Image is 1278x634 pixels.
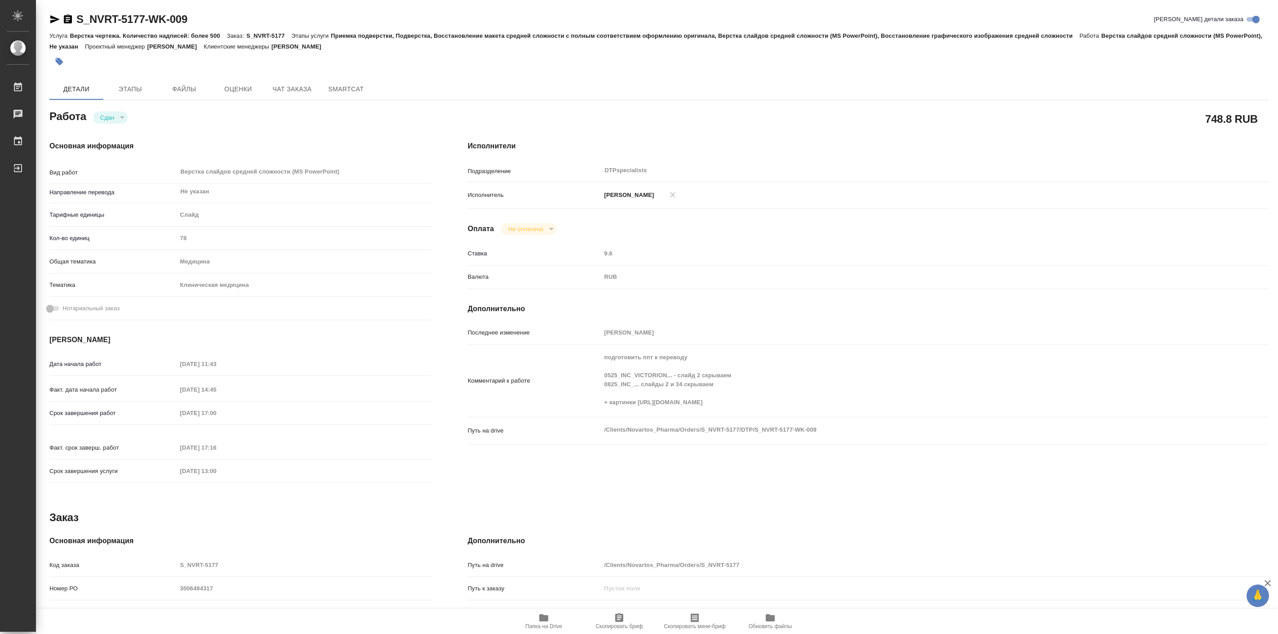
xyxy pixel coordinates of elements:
p: Вид услуги [49,607,177,616]
input: Пустое поле [601,582,1202,595]
input: Пустое поле [177,605,432,618]
h4: [PERSON_NAME] [49,335,432,345]
p: Последнее изменение [468,328,601,337]
div: Слайд [177,207,432,223]
p: [PERSON_NAME] [271,43,328,50]
input: Пустое поле [177,582,432,595]
p: Номер РО [49,584,177,593]
span: Файлы [163,84,206,95]
input: Пустое поле [177,357,256,371]
span: Скопировать бриф [595,623,643,630]
button: Скопировать бриф [581,609,657,634]
p: Общая тематика [49,257,177,266]
p: [PERSON_NAME] [147,43,204,50]
p: Верстка чертежа. Количество надписей: более 500 [70,32,226,39]
h2: Работа [49,107,86,124]
h4: Дополнительно [468,536,1268,546]
input: Пустое поле [177,558,432,571]
p: Факт. дата начала работ [49,385,177,394]
div: Медицина [177,254,432,269]
p: Срок завершения услуги [49,467,177,476]
div: Сдан [93,112,128,124]
span: Папка на Drive [525,623,562,630]
span: [PERSON_NAME] детали заказа [1154,15,1243,24]
p: Факт. срок заверш. работ [49,443,177,452]
p: Дата начала работ [49,360,177,369]
span: SmartCat [324,84,368,95]
div: Сдан [501,223,556,235]
span: Чат заказа [271,84,314,95]
span: Нотариальный заказ [62,304,120,313]
p: Проектный менеджер [85,43,147,50]
button: Не оплачена [506,225,546,233]
p: Услуга [49,32,70,39]
span: Детали [55,84,98,95]
h2: 748.8 RUB [1205,111,1258,126]
button: Сдан [98,114,117,121]
h4: Основная информация [49,141,432,152]
textarea: подготовить ппт к переводу 0525_INC_VICTORION... - слайд 2 скрываем 0825_INC_... слайды 2 и 34 ск... [601,350,1202,410]
button: Скопировать ссылку [62,14,73,25]
button: Папка на Drive [506,609,581,634]
input: Пустое поле [177,232,432,245]
p: Путь к заказу [468,584,601,593]
a: S_NVRT-5177 [601,608,639,615]
p: Приемка подверстки, Подверстка, Восстановление макета средней сложности с полным соответствием оф... [331,32,1079,39]
button: Обновить файлы [732,609,808,634]
p: Кол-во единиц [49,234,177,243]
input: Пустое поле [177,383,256,396]
p: Путь на drive [468,426,601,435]
p: Работа [1079,32,1101,39]
p: Срок завершения работ [49,409,177,418]
h4: Исполнители [468,141,1268,152]
p: Ставка [468,249,601,258]
h4: Оплата [468,223,494,234]
span: Оценки [217,84,260,95]
p: Тематика [49,281,177,290]
input: Пустое поле [601,558,1202,571]
div: Клиническая медицина [177,277,432,293]
h4: Дополнительно [468,304,1268,314]
p: Проекты Smartcat [468,607,601,616]
p: Комментарий к работе [468,376,601,385]
textarea: /Clients/Novartos_Pharma/Orders/S_NVRT-5177/DTP/S_NVRT-5177-WK-009 [601,422,1202,438]
p: Код заказа [49,561,177,570]
p: Заказ: [227,32,246,39]
p: Исполнитель [468,191,601,200]
p: Направление перевода [49,188,177,197]
span: Обновить файлы [749,623,792,630]
input: Пустое поле [601,326,1202,339]
input: Пустое поле [601,247,1202,260]
p: Клиентские менеджеры [204,43,271,50]
button: Скопировать ссылку для ЯМессенджера [49,14,60,25]
p: Подразделение [468,167,601,176]
h2: Заказ [49,510,79,525]
input: Пустое поле [177,464,256,478]
p: S_NVRT-5177 [246,32,291,39]
span: Этапы [109,84,152,95]
h4: Основная информация [49,536,432,546]
a: S_NVRT-5177-WK-009 [76,13,187,25]
p: Вид работ [49,168,177,177]
div: RUB [601,269,1202,285]
button: 🙏 [1247,585,1269,607]
span: Скопировать мини-бриф [664,623,725,630]
input: Пустое поле [177,406,256,420]
p: Валюта [468,272,601,281]
p: Путь на drive [468,561,601,570]
button: Скопировать мини-бриф [657,609,732,634]
input: Пустое поле [177,441,256,454]
p: Тарифные единицы [49,210,177,219]
button: Добавить тэг [49,52,69,71]
span: 🙏 [1250,586,1265,605]
p: [PERSON_NAME] [601,191,654,200]
p: Этапы услуги [292,32,331,39]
